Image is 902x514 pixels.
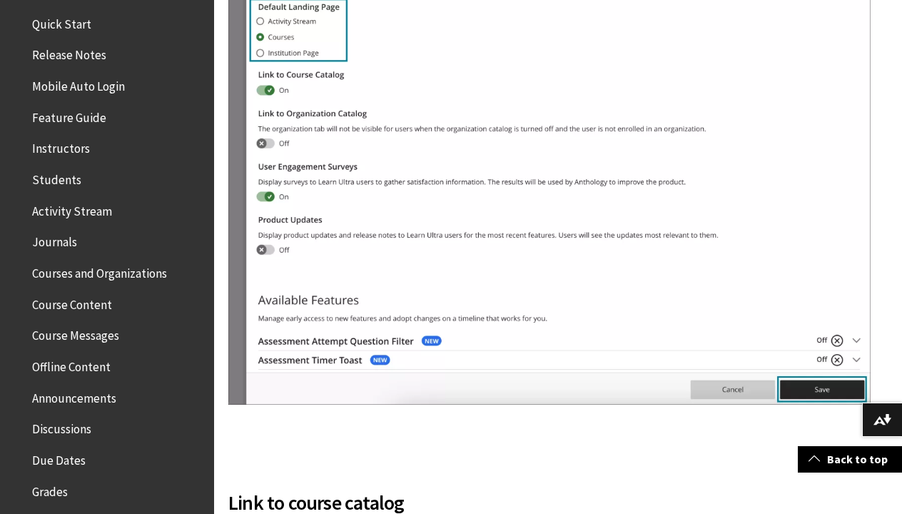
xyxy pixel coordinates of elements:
span: Journals [32,231,77,250]
span: Instructors [32,137,90,156]
span: Quick Start [32,12,91,31]
span: Grades [32,480,68,499]
span: Mobile Auto Login [32,74,125,94]
span: Announcements [32,386,116,405]
span: Students [32,168,81,187]
span: Course Messages [32,324,119,343]
a: Back to top [798,446,902,473]
span: Release Notes [32,44,106,63]
span: Discussions [32,417,91,436]
span: Feature Guide [32,106,106,125]
span: Offline Content [32,355,111,374]
span: Course Content [32,293,112,312]
span: Due Dates [32,448,86,468]
span: Courses and Organizations [32,261,167,281]
span: Activity Stream [32,199,112,218]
